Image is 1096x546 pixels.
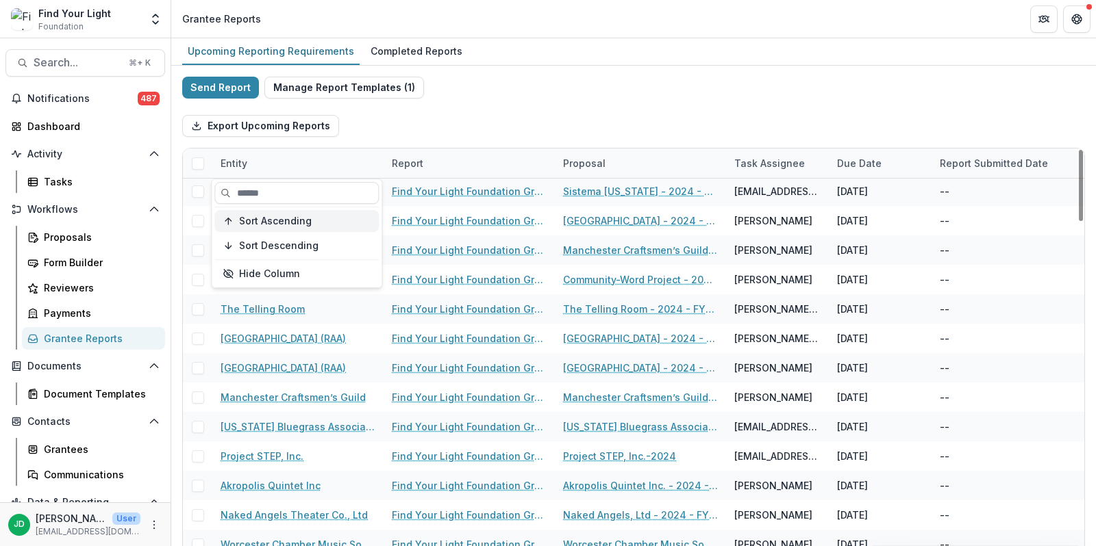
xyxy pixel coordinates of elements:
div: -- [940,390,949,404]
div: [PERSON_NAME] [734,361,812,375]
div: [PERSON_NAME][EMAIL_ADDRESS][DOMAIN_NAME] [734,302,821,316]
a: Payments [22,302,165,324]
a: [GEOGRAPHIC_DATA] - 2024 - FYL General Grant Application [563,331,718,346]
a: Find Your Light Foundation Grant Report [392,449,547,463]
button: Sort Descending [214,235,379,257]
button: Get Help [1063,5,1091,33]
a: Akropolis Quintet Inc. - 2024 - FYL General Grant Application [563,478,718,493]
div: -- [940,361,949,375]
div: -- [940,243,949,257]
img: Find Your Light [11,8,33,30]
div: [DATE] [829,500,932,530]
div: Communications [44,467,154,482]
button: Export Upcoming Reports [182,115,339,137]
div: [EMAIL_ADDRESS][DOMAIN_NAME] [734,449,821,463]
a: Find Your Light Foundation Grant Report [392,184,547,198]
span: Search... [34,56,121,69]
div: -- [940,419,949,434]
a: [GEOGRAPHIC_DATA] (RAA) [221,331,346,346]
div: Grantee Reports [182,12,261,26]
span: Sort Ascending [239,216,312,227]
a: Find Your Light Foundation Grant Report [392,331,547,346]
a: Find Your Light Foundation Grant Report [392,508,547,522]
a: Akropolis Quintet Inc [221,478,321,493]
a: The Telling Room - 2024 - FYL General Grant Application [563,302,718,316]
div: Grantee Reports [44,331,154,346]
a: [US_STATE] Bluegrass Association [221,419,375,434]
div: Tasks [44,174,154,189]
a: Document Templates [22,382,165,405]
span: Foundation [38,21,84,33]
div: -- [940,272,949,287]
div: Entity [212,148,384,178]
div: Jeffrey Dollinger [14,520,25,529]
div: [DATE] [829,471,932,500]
div: [PERSON_NAME] [734,213,812,228]
div: [DATE] [829,353,932,382]
button: Manage Report Templates (1) [264,77,424,99]
div: Upcoming Reporting Requirements [182,41,360,61]
div: Find Your Light [38,6,111,21]
div: Document Templates [44,387,154,401]
a: Sistema [US_STATE] - 2024 - FYL General Grant Application [563,184,718,198]
div: Dashboard [27,119,154,133]
a: Find Your Light Foundation Grant Report [392,272,547,287]
div: Due Date [829,148,932,178]
a: Manchester Craftsmen’s Guild [221,390,366,404]
div: [DATE] [829,412,932,441]
div: Proposal [555,148,726,178]
div: [DATE] [829,206,932,235]
a: Find Your Light Foundation Grant Report [392,361,547,375]
a: Completed Reports [365,38,468,65]
div: Grantees [44,442,154,456]
nav: breadcrumb [177,9,266,29]
a: Grantees [22,438,165,460]
div: Task Assignee [726,148,829,178]
button: More [146,517,162,533]
button: Send Report [182,77,259,99]
div: ⌘ + K [126,55,153,70]
div: [EMAIL_ADDRESS][DOMAIN_NAME] [734,419,821,434]
a: [GEOGRAPHIC_DATA] - 2024 - FYL General Grant Application [563,213,718,228]
div: -- [940,213,949,228]
div: Report [384,148,555,178]
span: Documents [27,361,143,372]
a: Project STEP, Inc.-2024 [563,449,676,463]
div: [EMAIL_ADDRESS][DOMAIN_NAME] [734,184,821,198]
p: [EMAIL_ADDRESS][DOMAIN_NAME] [36,525,140,538]
div: [DATE] [829,265,932,294]
div: [DATE] [829,177,932,206]
div: -- [940,184,949,198]
div: Reviewers [44,281,154,295]
a: The Telling Room [221,302,305,316]
div: -- [940,478,949,493]
button: Open Activity [5,143,165,165]
span: Sort Descending [239,240,319,252]
a: Communications [22,463,165,486]
div: [PERSON_NAME] [734,508,812,522]
a: Form Builder [22,251,165,274]
div: [PERSON_NAME] [734,390,812,404]
div: Report [384,156,432,170]
div: [PERSON_NAME] [734,478,812,493]
div: Payments [44,306,154,320]
button: Notifications487 [5,88,165,109]
button: Hide Column [214,263,379,285]
a: [US_STATE] Bluegrass Association - 2024 - FYL General Grant Application [563,419,718,434]
button: Search... [5,49,165,77]
button: Open Workflows [5,198,165,220]
div: -- [940,508,949,522]
a: [GEOGRAPHIC_DATA] - 2024 - FYL General Grant Application [563,361,718,375]
div: [PERSON_NAME] [734,243,812,257]
div: [DATE] [829,324,932,353]
div: Proposals [44,230,154,244]
div: -- [940,331,949,346]
div: -- [940,302,949,316]
div: Entity [212,156,256,170]
a: Dashboard [5,115,165,138]
a: [GEOGRAPHIC_DATA] (RAA) [221,361,346,375]
a: Find Your Light Foundation Grant Report [392,390,547,404]
a: Grantee Reports [22,327,165,350]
